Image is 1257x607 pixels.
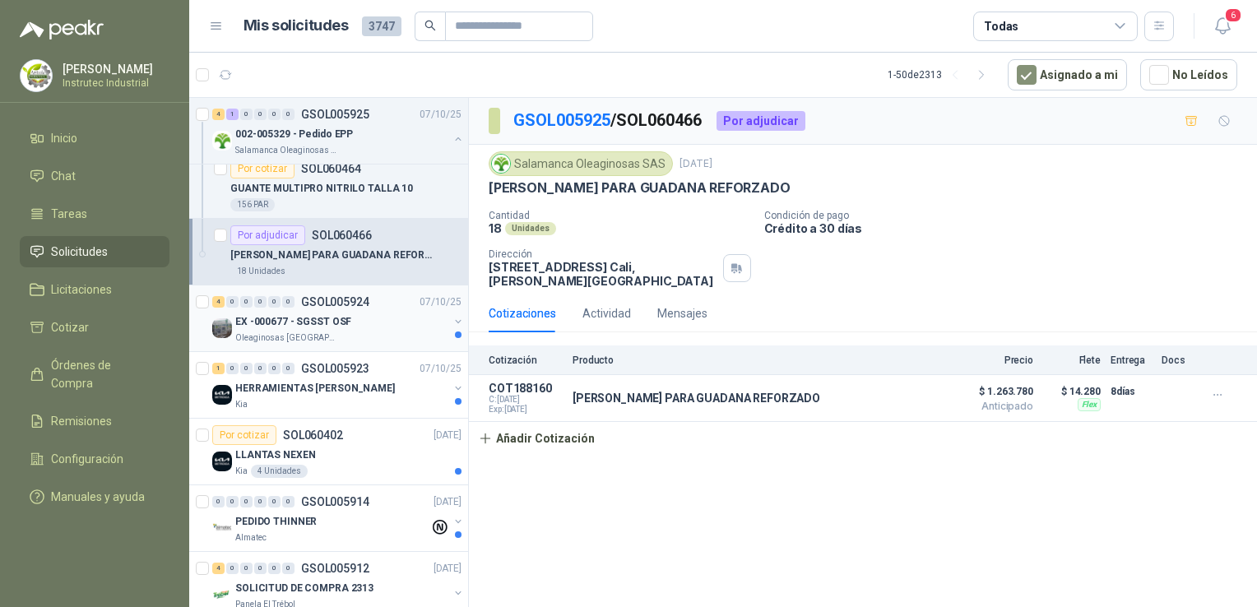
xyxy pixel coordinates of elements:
[212,518,232,538] img: Company Logo
[301,563,369,574] p: GSOL005912
[1224,7,1242,23] span: 6
[212,452,232,471] img: Company Logo
[301,363,369,374] p: GSOL005923
[282,109,295,120] div: 0
[1111,354,1152,366] p: Entrega
[240,363,253,374] div: 0
[226,363,239,374] div: 0
[301,496,369,507] p: GSOL005914
[951,354,1033,366] p: Precio
[226,109,239,120] div: 1
[984,17,1018,35] div: Todas
[212,363,225,374] div: 1
[951,382,1033,401] span: $ 1.263.780
[189,152,468,219] a: Por cotizarSOL060464GUANTE MULTIPRO NITRILO TALLA 10156 PAR
[189,219,468,285] a: Por adjudicarSOL060466[PERSON_NAME] PARA GUADANA REFORZADO18 Unidades
[235,127,353,142] p: 002-005329 - Pedido EPP
[20,160,169,192] a: Chat
[254,109,267,120] div: 0
[282,363,295,374] div: 0
[212,359,465,411] a: 1 0 0 0 0 0 GSOL00592307/10/25 Company LogoHERRAMIENTAS [PERSON_NAME]Kia
[489,395,563,405] span: C: [DATE]
[657,304,707,322] div: Mensajes
[1008,59,1127,90] button: Asignado a mi
[51,167,76,185] span: Chat
[63,63,165,75] p: [PERSON_NAME]
[420,294,462,310] p: 07/10/25
[189,419,468,485] a: Por cotizarSOL060402[DATE] Company LogoLLANTAS NEXENKia4 Unidades
[212,109,225,120] div: 4
[489,210,751,221] p: Cantidad
[212,492,465,544] a: 0 0 0 0 0 0 GSOL005914[DATE] Company LogoPEDIDO THINNERAlmatec
[51,205,87,223] span: Tareas
[254,563,267,574] div: 0
[212,292,465,345] a: 4 0 0 0 0 0 GSOL00592407/10/25 Company LogoEX -000677 - SGSST OSFOleaginosas [GEOGRAPHIC_DATA][PE...
[1111,382,1152,401] p: 8 días
[888,62,995,88] div: 1 - 50 de 2313
[230,181,413,197] p: GUANTE MULTIPRO NITRILO TALLA 10
[20,236,169,267] a: Solicitudes
[573,392,820,405] p: [PERSON_NAME] PARA GUADANA REFORZADO
[1043,354,1101,366] p: Flete
[21,60,52,91] img: Company Logo
[489,354,563,366] p: Cotización
[20,20,104,39] img: Logo peakr
[20,350,169,399] a: Órdenes de Compra
[489,179,791,197] p: [PERSON_NAME] PARA GUADANA REFORZADO
[283,429,343,441] p: SOL060402
[582,304,631,322] div: Actividad
[1208,12,1237,41] button: 6
[212,563,225,574] div: 4
[20,274,169,305] a: Licitaciones
[20,443,169,475] a: Configuración
[20,198,169,229] a: Tareas
[301,296,369,308] p: GSOL005924
[235,447,315,463] p: LLANTAS NEXEN
[20,481,169,512] a: Manuales y ayuda
[226,563,239,574] div: 0
[230,159,295,178] div: Por cotizar
[489,260,717,288] p: [STREET_ADDRESS] Cali , [PERSON_NAME][GEOGRAPHIC_DATA]
[513,110,610,130] a: GSOL005925
[469,422,604,455] button: Añadir Cotización
[268,496,281,507] div: 0
[1140,59,1237,90] button: No Leídos
[312,229,372,241] p: SOL060466
[230,248,435,263] p: [PERSON_NAME] PARA GUADANA REFORZADO
[51,129,77,147] span: Inicio
[212,496,225,507] div: 0
[764,221,1251,235] p: Crédito a 30 días
[1078,398,1101,411] div: Flex
[424,20,436,31] span: search
[268,563,281,574] div: 0
[235,331,339,345] p: Oleaginosas [GEOGRAPHIC_DATA][PERSON_NAME]
[212,425,276,445] div: Por cotizar
[489,382,563,395] p: COT188160
[212,585,232,605] img: Company Logo
[235,314,351,330] p: EX -000677 - SGSST OSF
[951,401,1033,411] span: Anticipado
[212,296,225,308] div: 4
[362,16,401,36] span: 3747
[226,496,239,507] div: 0
[282,496,295,507] div: 0
[244,14,349,38] h1: Mis solicitudes
[235,144,339,157] p: Salamanca Oleaginosas SAS
[240,109,253,120] div: 0
[573,354,941,366] p: Producto
[1162,354,1194,366] p: Docs
[51,243,108,261] span: Solicitudes
[230,265,292,278] div: 18 Unidades
[51,450,123,468] span: Configuración
[20,312,169,343] a: Cotizar
[1043,382,1101,401] p: $ 14.280
[230,225,305,245] div: Por adjudicar
[212,385,232,405] img: Company Logo
[420,361,462,377] p: 07/10/25
[235,381,395,396] p: HERRAMIENTAS [PERSON_NAME]
[254,496,267,507] div: 0
[254,363,267,374] div: 0
[492,155,510,173] img: Company Logo
[212,104,465,157] a: 4 1 0 0 0 0 GSOL00592507/10/25 Company Logo002-005329 - Pedido EPPSalamanca Oleaginosas SAS
[240,563,253,574] div: 0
